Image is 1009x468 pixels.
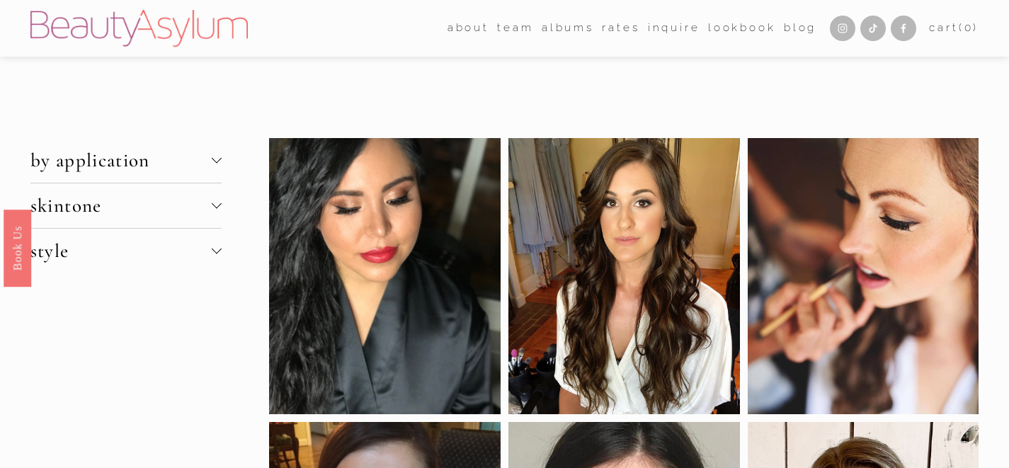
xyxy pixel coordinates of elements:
[964,21,974,34] span: 0
[30,229,222,273] button: style
[448,18,489,40] a: folder dropdown
[30,194,212,217] span: skintone
[4,209,31,286] a: Book Us
[891,16,916,41] a: Facebook
[708,18,776,40] a: Lookbook
[542,18,594,40] a: albums
[448,18,489,38] span: about
[497,18,533,38] span: team
[830,16,855,41] a: Instagram
[784,18,816,40] a: Blog
[30,10,248,47] img: Beauty Asylum | Bridal Hair &amp; Makeup Charlotte &amp; Atlanta
[30,183,222,228] button: skintone
[648,18,700,40] a: Inquire
[959,21,979,34] span: ( )
[602,18,639,40] a: Rates
[497,18,533,40] a: folder dropdown
[860,16,886,41] a: TikTok
[30,239,212,263] span: style
[929,18,979,38] a: 0 items in cart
